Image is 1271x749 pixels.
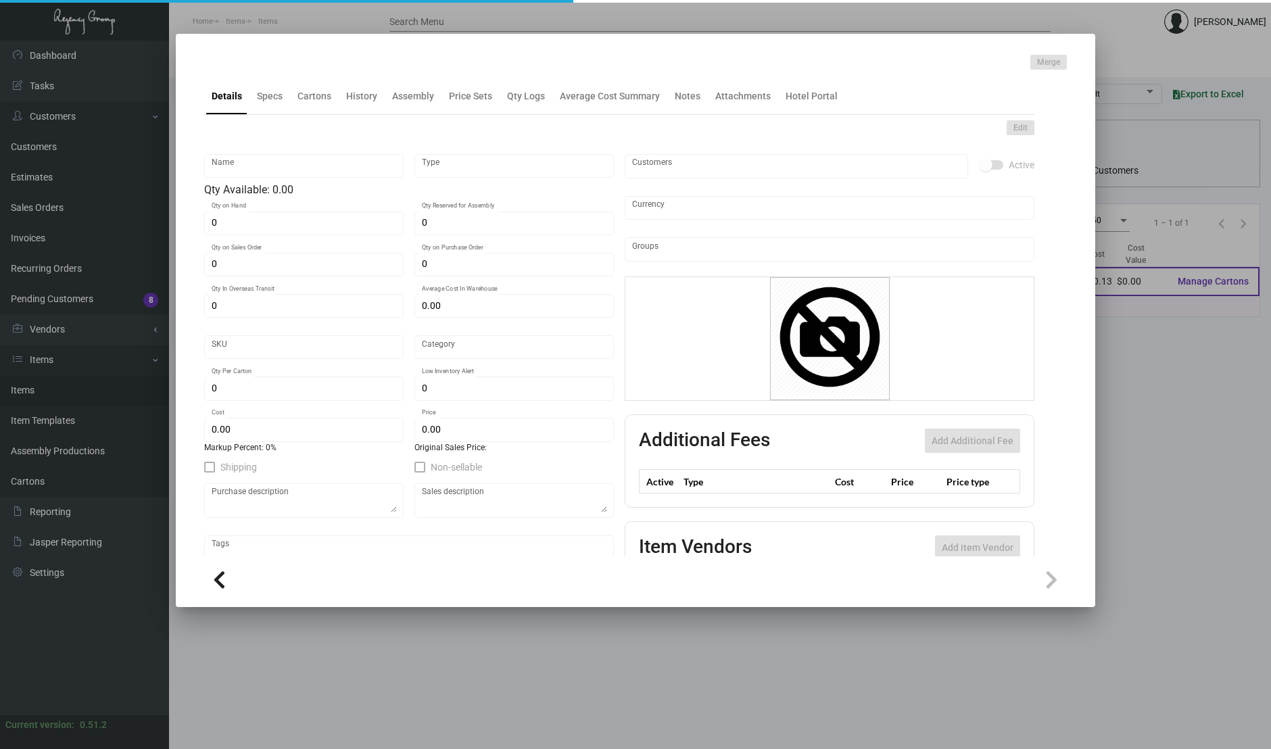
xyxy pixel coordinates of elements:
th: Price [888,470,943,493]
div: Qty Logs [507,89,545,103]
div: Specs [257,89,283,103]
div: History [346,89,377,103]
span: Active [1009,157,1034,173]
th: Price type [943,470,1004,493]
div: Price Sets [449,89,492,103]
h2: Additional Fees [639,429,770,453]
button: Add Additional Fee [925,429,1020,453]
div: Assembly [392,89,434,103]
h2: Item Vendors [639,535,752,560]
th: Cost [832,470,887,493]
div: Current version: [5,718,74,732]
button: Add item Vendor [935,535,1020,560]
div: Average Cost Summary [560,89,660,103]
input: Add new.. [632,161,961,172]
div: Attachments [715,89,771,103]
span: Add Additional Fee [932,435,1013,446]
span: Non-sellable [431,459,482,475]
span: Edit [1013,122,1028,134]
span: Shipping [220,459,257,475]
div: Details [212,89,242,103]
div: Qty Available: 0.00 [204,182,614,198]
th: Active [640,470,681,493]
th: Type [680,470,832,493]
span: Merge [1037,57,1060,68]
div: 0.51.2 [80,718,107,732]
button: Merge [1030,55,1067,70]
div: Cartons [297,89,331,103]
div: Hotel Portal [786,89,838,103]
div: Notes [675,89,700,103]
span: Add item Vendor [942,542,1013,553]
button: Edit [1007,120,1034,135]
input: Add new.. [632,244,1028,255]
